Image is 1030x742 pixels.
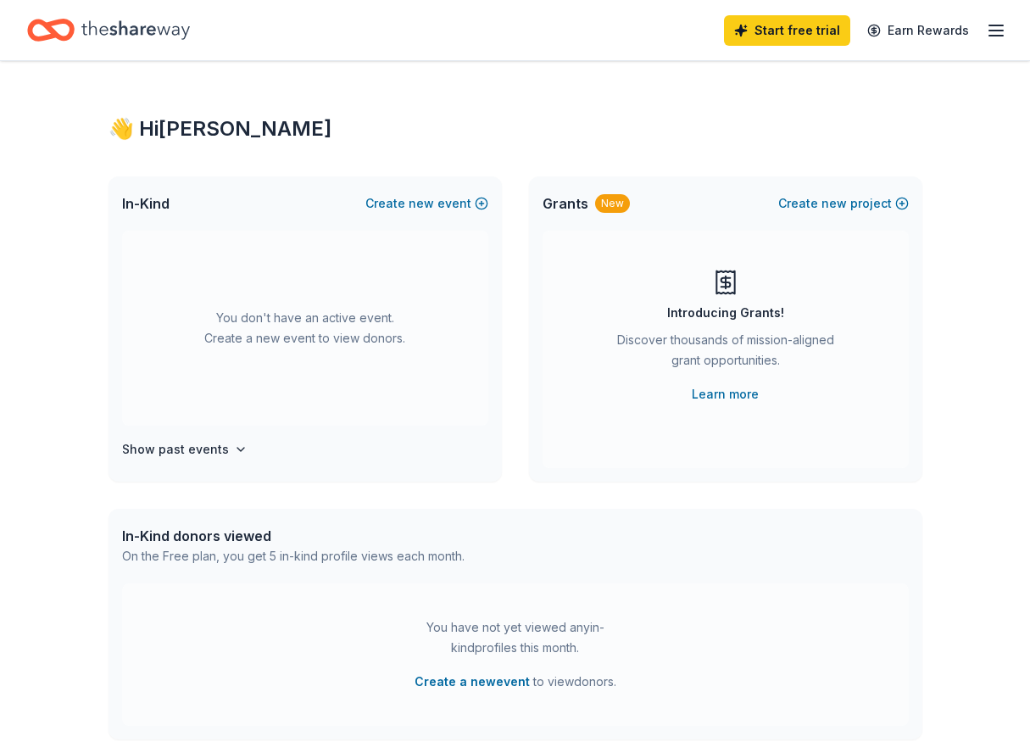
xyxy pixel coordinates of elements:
[122,439,248,460] button: Show past events
[543,193,588,214] span: Grants
[821,193,847,214] span: new
[122,439,229,460] h4: Show past events
[122,231,488,426] div: You don't have an active event. Create a new event to view donors.
[409,617,621,658] div: You have not yet viewed any in-kind profiles this month.
[724,15,850,46] a: Start free trial
[415,672,530,692] button: Create a newevent
[365,193,488,214] button: Createnewevent
[109,115,922,142] div: 👋 Hi [PERSON_NAME]
[27,10,190,50] a: Home
[409,193,434,214] span: new
[122,526,465,546] div: In-Kind donors viewed
[595,194,630,213] div: New
[415,672,616,692] span: to view donors .
[692,384,759,404] a: Learn more
[778,193,909,214] button: Createnewproject
[610,330,841,377] div: Discover thousands of mission-aligned grant opportunities.
[122,193,170,214] span: In-Kind
[857,15,979,46] a: Earn Rewards
[667,303,784,323] div: Introducing Grants!
[122,546,465,566] div: On the Free plan, you get 5 in-kind profile views each month.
